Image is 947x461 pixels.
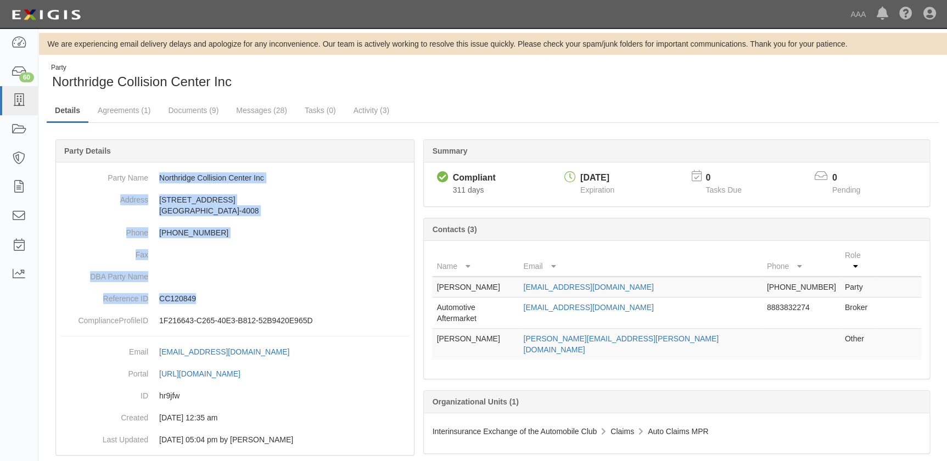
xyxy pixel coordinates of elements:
[60,363,148,379] dt: Portal
[519,245,762,277] th: Email
[159,346,289,357] div: [EMAIL_ADDRESS][DOMAIN_NAME]
[60,407,148,423] dt: Created
[432,397,518,406] b: Organizational Units (1)
[899,8,912,21] i: Help Center - Complianz
[580,185,614,194] span: Expiration
[60,167,148,183] dt: Party Name
[432,245,519,277] th: Name
[60,429,148,445] dt: Last Updated
[523,334,719,354] a: [PERSON_NAME][EMAIL_ADDRESS][PERSON_NAME][DOMAIN_NAME]
[345,99,397,121] a: Activity (3)
[523,283,653,291] a: [EMAIL_ADDRESS][DOMAIN_NAME]
[452,172,495,184] div: Compliant
[60,266,148,282] dt: DBA Party Name
[89,99,159,121] a: Agreements (1)
[763,245,840,277] th: Phone
[840,329,877,360] td: Other
[8,5,84,25] img: logo-5460c22ac91f19d4615b14bd174203de0afe785f0fc80cf4dbbc73dc1793850b.png
[52,74,232,89] span: Northridge Collision Center Inc
[47,99,88,123] a: Details
[432,329,519,360] td: [PERSON_NAME]
[705,172,755,184] p: 0
[840,297,877,329] td: Broker
[38,38,947,49] div: We are experiencing email delivery delays and apologize for any inconvenience. Our team is active...
[845,3,871,25] a: AAA
[452,185,484,194] span: Since 10/11/2024
[51,63,232,72] div: Party
[648,427,708,436] span: Auto Claims MPR
[60,189,148,205] dt: Address
[19,72,34,82] div: 60
[432,297,519,329] td: Automotive Aftermarket
[840,245,877,277] th: Role
[763,277,840,297] td: [PHONE_NUMBER]
[610,427,634,436] span: Claims
[60,167,410,189] dd: Northridge Collision Center Inc
[840,277,877,297] td: Party
[296,99,344,121] a: Tasks (0)
[60,222,410,244] dd: [PHONE_NUMBER]
[432,225,477,234] b: Contacts (3)
[159,293,410,304] p: CC120849
[60,385,410,407] dd: hr9jfw
[580,172,614,184] div: [DATE]
[159,315,410,326] p: 1F216643-C265-40E3-B812-52B9420E965D
[47,63,485,91] div: Northridge Collision Center Inc
[60,244,148,260] dt: Fax
[60,310,148,326] dt: ComplianceProfileID
[60,407,410,429] dd: 03/10/2023 12:35 am
[60,429,410,451] dd: 02/12/2024 05:04 pm by Benjamin Tully
[60,341,148,357] dt: Email
[60,189,410,222] dd: [STREET_ADDRESS] [GEOGRAPHIC_DATA]-4008
[432,147,467,155] b: Summary
[763,297,840,329] td: 8883832274
[436,172,448,183] i: Compliant
[832,172,874,184] p: 0
[432,277,519,297] td: [PERSON_NAME]
[160,99,227,121] a: Documents (9)
[159,369,253,378] a: [URL][DOMAIN_NAME]
[60,222,148,238] dt: Phone
[64,147,111,155] b: Party Details
[432,427,597,436] span: Interinsurance Exchange of the Automobile Club
[832,185,860,194] span: Pending
[60,288,148,304] dt: Reference ID
[60,385,148,401] dt: ID
[228,99,295,121] a: Messages (28)
[705,185,741,194] span: Tasks Due
[159,347,301,356] a: [EMAIL_ADDRESS][DOMAIN_NAME]
[523,303,653,312] a: [EMAIL_ADDRESS][DOMAIN_NAME]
